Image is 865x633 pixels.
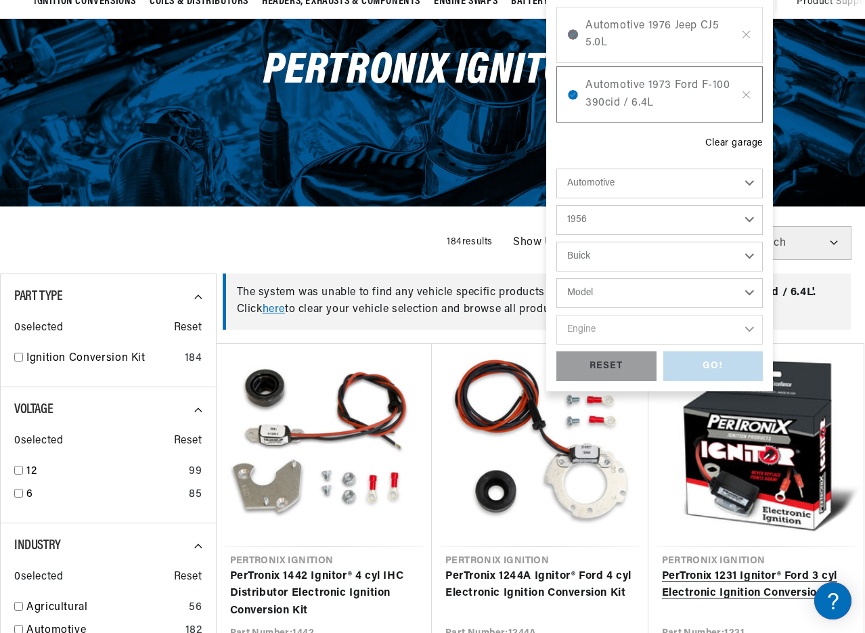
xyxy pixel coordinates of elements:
a: POWERED BY ENCHANT [186,390,261,403]
span: Reset [174,569,202,586]
span: Voltage [14,403,53,416]
a: 12 [26,463,183,481]
span: 0 selected [14,320,63,337]
button: Contact Us [14,362,257,386]
div: Clear garage [705,136,763,151]
div: 99 [189,463,202,481]
select: Make [556,242,763,271]
a: FAQ [14,115,257,136]
div: Ignition Products [14,94,257,107]
div: Payment, Pricing, and Promotions [14,318,257,330]
a: Ignition Conversion Kit [26,350,179,368]
span: Automotive 1976 Jeep CJ5 5.0L [585,18,734,52]
select: Model [556,278,763,308]
span: PerTronix Ignitor® [263,49,602,93]
div: 184 [185,350,202,368]
a: 6 [26,486,183,504]
span: 0 selected [14,569,63,586]
div: RESET [556,351,657,382]
span: Industry [14,539,61,552]
span: Reset [174,320,202,337]
div: Orders [14,261,257,274]
span: Show Universal Parts [513,234,623,252]
div: Shipping [14,206,257,219]
a: Agricultural [26,599,183,617]
a: Payment, Pricing, and Promotions FAQ [14,339,257,359]
select: Ride Type [556,169,763,198]
a: PerTronix 1442 Ignitor® 4 cyl IHC Distributor Electronic Ignition Conversion Kit [230,568,419,620]
span: 0 selected [14,433,63,450]
div: The system was unable to find any vehicle specific products that fit a Click to clear your vehicl... [223,274,851,330]
select: Engine [556,315,763,345]
div: 85 [189,486,202,504]
span: Automotive 1973 Ford F-100 390cid / 6.4L [585,77,734,112]
a: PerTronix 1244A Ignitor® Ford 4 cyl Electronic Ignition Conversion Kit [445,568,635,603]
select: Year [556,205,763,235]
a: Orders FAQ [14,282,257,303]
span: Reset [174,433,202,450]
span: 184 results [447,237,493,247]
div: JBA Performance Exhaust [14,150,257,162]
a: Shipping FAQs [14,227,257,248]
a: FAQs [14,171,257,192]
div: 56 [189,599,202,617]
span: Part Type [14,290,62,303]
a: PerTronix 1231 Ignitor® Ford 3 cyl Electronic Ignition Conversion Kit [662,568,851,603]
a: here [263,304,285,315]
